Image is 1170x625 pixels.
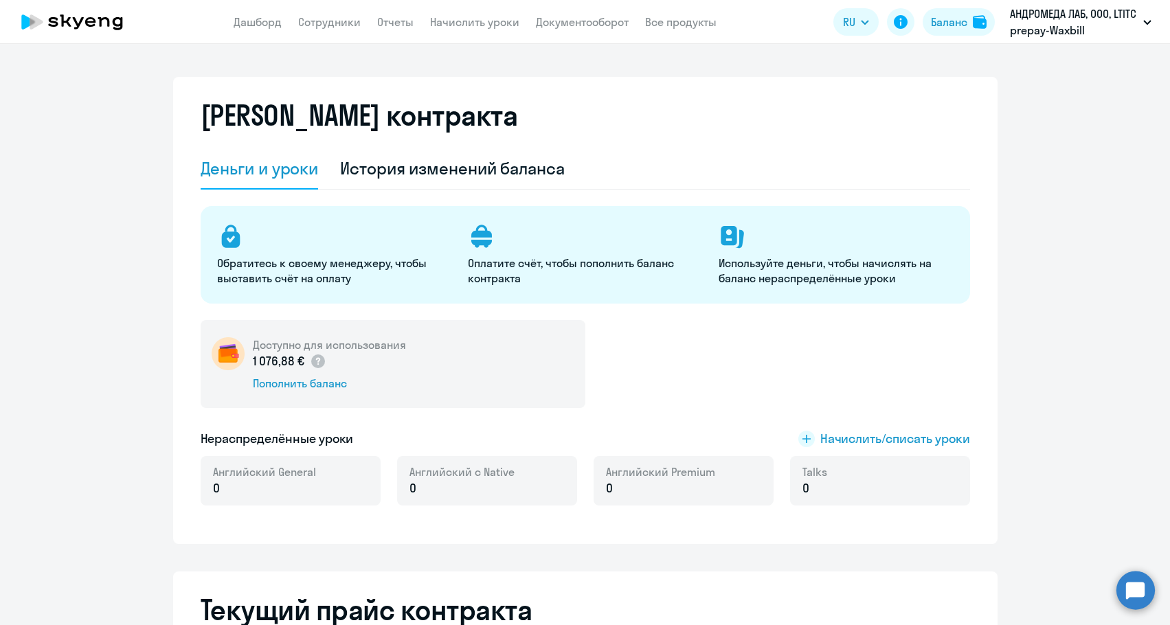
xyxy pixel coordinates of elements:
a: Начислить уроки [430,15,519,29]
a: Отчеты [377,15,414,29]
img: balance [973,15,987,29]
span: RU [843,14,855,30]
a: Сотрудники [298,15,361,29]
img: wallet-circle.png [212,337,245,370]
h2: [PERSON_NAME] контракта [201,99,518,132]
div: Деньги и уроки [201,157,319,179]
span: 0 [213,479,220,497]
a: Дашборд [234,15,282,29]
button: АНДРОМЕДА ЛАБ, ООО, LTITC prepay-Waxbill Technologies Limited doo [GEOGRAPHIC_DATA] [1003,5,1158,38]
h5: Доступно для использования [253,337,406,352]
a: Все продукты [645,15,717,29]
span: Английский Premium [606,464,715,479]
p: Оплатите счёт, чтобы пополнить баланс контракта [468,255,702,286]
span: 0 [409,479,416,497]
span: 0 [802,479,809,497]
h5: Нераспределённые уроки [201,430,354,448]
button: Балансbalance [923,8,995,36]
span: Английский с Native [409,464,515,479]
span: Английский General [213,464,316,479]
a: Документооборот [536,15,629,29]
p: АНДРОМЕДА ЛАБ, ООО, LTITC prepay-Waxbill Technologies Limited doo [GEOGRAPHIC_DATA] [1010,5,1138,38]
div: История изменений баланса [340,157,565,179]
button: RU [833,8,879,36]
span: 0 [606,479,613,497]
span: Talks [802,464,827,479]
p: 1 076,88 € [253,352,327,370]
span: Начислить/списать уроки [820,430,970,448]
p: Используйте деньги, чтобы начислять на баланс нераспределённые уроки [719,255,953,286]
p: Обратитесь к своему менеджеру, чтобы выставить счёт на оплату [217,255,451,286]
div: Баланс [931,14,967,30]
div: Пополнить баланс [253,376,406,391]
